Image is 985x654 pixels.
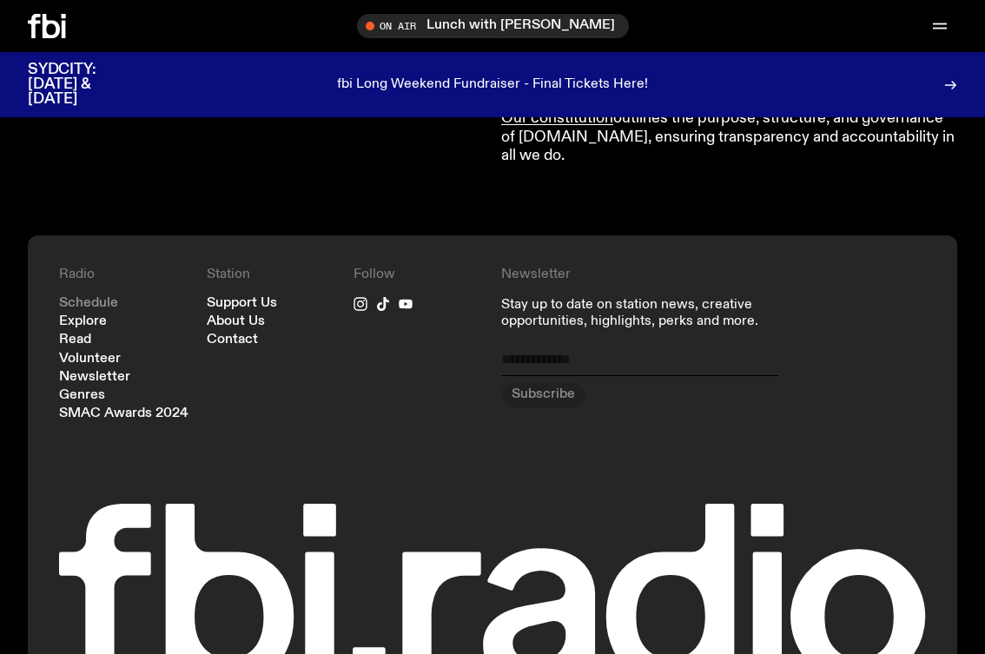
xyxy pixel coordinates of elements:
a: Newsletter [59,371,130,384]
a: Volunteer [59,353,121,366]
button: On AirLunch with [PERSON_NAME] [357,14,629,38]
a: Contact [207,334,258,347]
a: Genres [59,389,105,402]
p: Stay up to date on station news, creative opportunities, highlights, perks and more. [501,297,778,330]
h3: SYDCITY: [DATE] & [DATE] [28,63,139,107]
h4: Newsletter [501,267,778,283]
h4: Radio [59,267,189,283]
a: Support Us [207,297,277,310]
a: Read [59,334,91,347]
a: Schedule [59,297,118,310]
p: outlines the purpose, structure, and governance of [DOMAIN_NAME], ensuring transparency and accou... [501,109,957,166]
button: Subscribe [501,383,585,407]
a: About Us [207,315,265,328]
a: Explore [59,315,107,328]
a: Our constitution [501,110,613,126]
h4: Follow [354,267,484,283]
p: fbi Long Weekend Fundraiser - Final Tickets Here! [337,77,648,93]
a: SMAC Awards 2024 [59,407,188,420]
h4: Station [207,267,337,283]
